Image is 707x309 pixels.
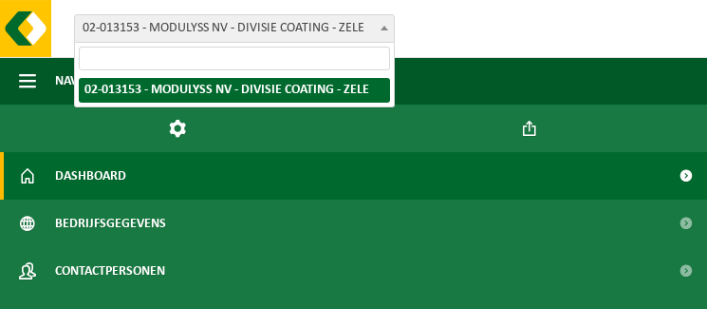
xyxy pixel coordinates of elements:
span: 02-013153 - MODULYSS NV - DIVISIE COATING - ZELE [75,15,394,42]
span: Dashboard [55,152,126,200]
span: Bedrijfsgegevens [55,200,166,247]
span: Contactpersonen [55,247,165,295]
span: Navigatie [55,57,114,105]
span: 02-013153 - MODULYSS NV - DIVISIE COATING - ZELE [74,14,395,43]
li: 02-013153 - MODULYSS NV - DIVISIE COATING - ZELE [79,78,390,103]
